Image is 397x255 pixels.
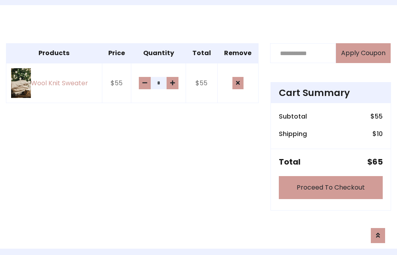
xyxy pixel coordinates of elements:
h6: Shipping [279,130,307,138]
th: Price [102,44,131,63]
th: Products [6,44,102,63]
h6: $ [372,130,383,138]
h5: Total [279,157,301,167]
td: $55 [102,63,131,103]
a: Proceed To Checkout [279,176,383,199]
th: Remove [217,44,259,63]
h5: $ [367,157,383,167]
th: Total [186,44,217,63]
td: $55 [186,63,217,103]
h6: Subtotal [279,113,307,120]
th: Quantity [131,44,186,63]
span: 65 [372,156,383,167]
button: Apply Coupon [336,43,391,63]
span: 10 [377,129,383,138]
a: Wool Knit Sweater [11,68,97,98]
h4: Cart Summary [279,87,383,98]
h6: $ [370,113,383,120]
span: 55 [375,112,383,121]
